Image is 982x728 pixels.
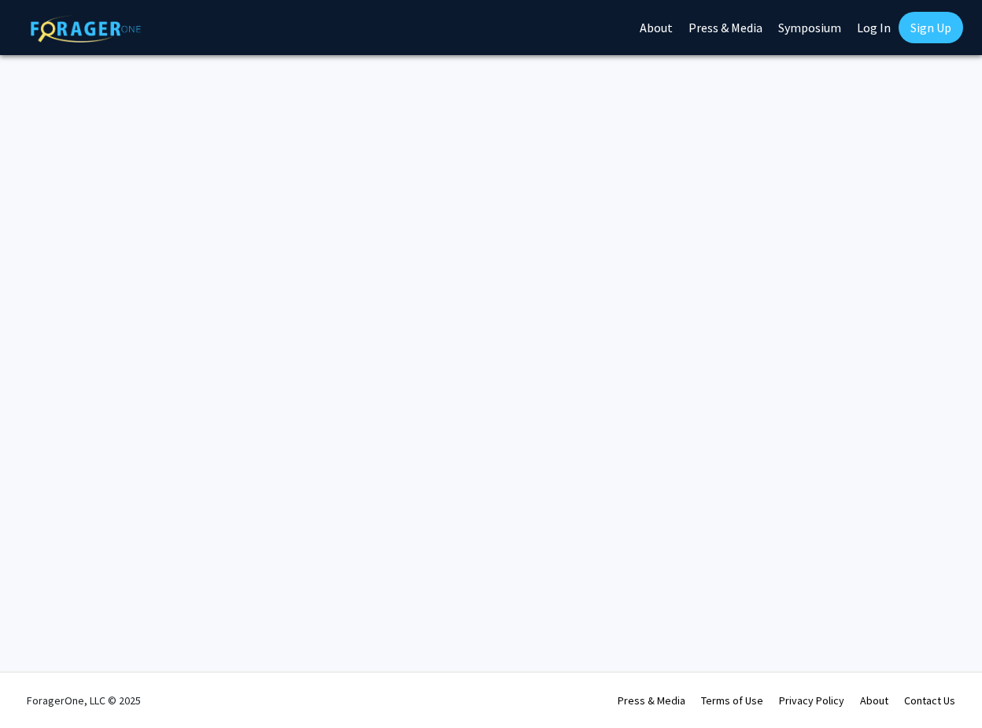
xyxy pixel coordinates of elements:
a: Sign Up [899,12,963,43]
a: Terms of Use [701,693,763,708]
a: Press & Media [618,693,685,708]
a: Privacy Policy [779,693,844,708]
a: Contact Us [904,693,955,708]
img: ForagerOne Logo [31,15,141,42]
a: About [860,693,888,708]
div: ForagerOne, LLC © 2025 [27,673,141,728]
